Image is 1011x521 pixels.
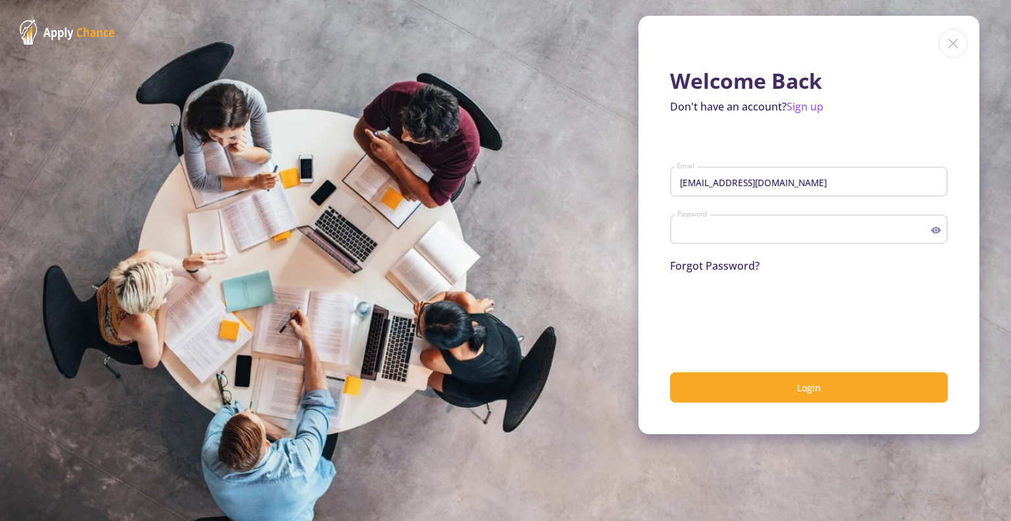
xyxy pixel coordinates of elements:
a: Forgot Password? [670,259,760,273]
iframe: To enrich screen reader interactions, please activate Accessibility in Grammarly extension settings [670,289,870,341]
h1: Welcome Back [670,68,948,93]
span: Login [797,382,821,394]
a: Sign up [787,99,823,114]
img: close icon [939,29,968,58]
button: Login [670,372,948,403]
p: Don't have an account? [670,99,948,114]
img: ApplyChance Logo [20,20,115,45]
